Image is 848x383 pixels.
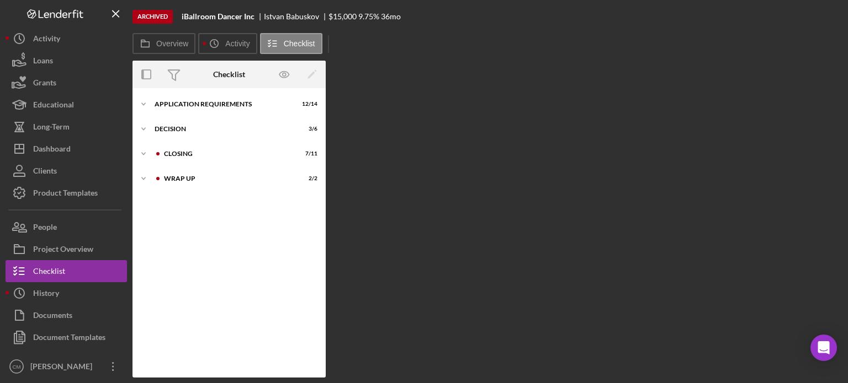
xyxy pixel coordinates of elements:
[298,101,317,107] div: 12 / 14
[132,10,173,24] div: Archived
[810,335,837,361] div: Open Intercom Messenger
[33,72,56,96] div: Grants
[6,216,127,238] button: People
[33,238,93,263] div: Project Overview
[33,282,59,307] div: History
[164,175,290,182] div: WRAP UP
[6,50,127,72] button: Loans
[132,33,195,54] button: Overview
[6,238,127,260] button: Project Overview
[6,138,127,160] button: Dashboard
[358,12,379,21] div: 9.75 %
[164,150,290,157] div: CLOSING
[6,72,127,94] button: Grants
[33,138,71,163] div: Dashboard
[182,12,255,21] b: iBallroom Dancer Inc
[33,94,74,118] div: Educational
[33,50,53,74] div: Loans
[33,326,105,351] div: Document Templates
[33,160,57,185] div: Clients
[298,126,317,132] div: 3 / 6
[381,12,401,21] div: 36 mo
[6,282,127,304] button: History
[6,94,127,116] button: Educational
[6,28,127,50] button: Activity
[6,260,127,282] button: Checklist
[6,160,127,182] button: Clients
[33,28,60,52] div: Activity
[6,355,127,377] button: CM[PERSON_NAME]
[225,39,250,48] label: Activity
[155,101,290,107] div: APPLICATION REQUIREMENTS
[33,260,65,285] div: Checklist
[33,304,72,329] div: Documents
[6,182,127,204] button: Product Templates
[328,12,357,21] span: $15,000
[284,39,315,48] label: Checklist
[260,33,322,54] button: Checklist
[33,182,98,207] div: Product Templates
[33,116,70,141] div: Long-Term
[6,326,127,348] button: Document Templates
[33,216,57,241] div: People
[213,70,245,79] div: Checklist
[28,355,99,380] div: [PERSON_NAME]
[156,39,188,48] label: Overview
[198,33,257,54] button: Activity
[298,150,317,157] div: 7 / 11
[6,116,127,138] button: Long-Term
[155,126,290,132] div: Decision
[13,364,21,370] text: CM
[298,175,317,182] div: 2 / 2
[6,304,127,326] button: Documents
[264,12,328,21] div: Istvan Babuskov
